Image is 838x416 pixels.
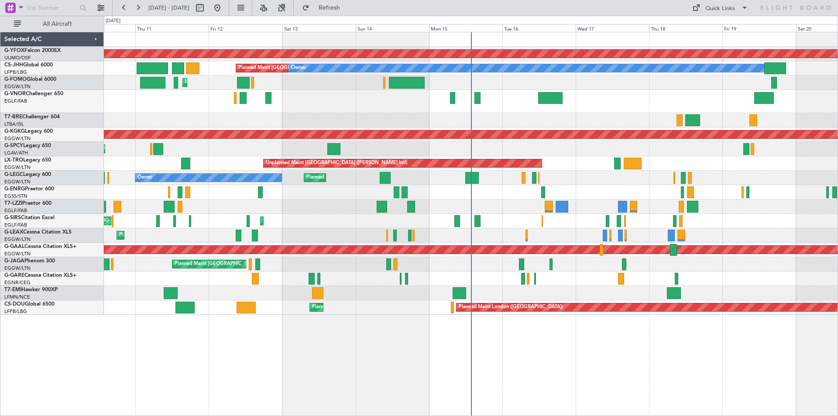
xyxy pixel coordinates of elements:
span: G-YFOX [4,48,24,53]
div: Unplanned Maint [GEOGRAPHIC_DATA] ([PERSON_NAME] Intl) [266,157,407,170]
span: G-GARE [4,273,24,278]
div: Sat 13 [282,24,356,32]
span: CS-DOU [4,302,25,307]
span: G-LEAX [4,230,23,235]
button: All Aircraft [10,17,95,31]
a: EGLF/FAB [4,222,27,228]
a: LTBA/ISL [4,121,24,127]
span: T7-BRE [4,114,22,120]
div: [DATE] [106,17,120,25]
span: T7-LZZI [4,201,22,206]
div: Planned Maint [GEOGRAPHIC_DATA] ([GEOGRAPHIC_DATA]) [185,76,323,89]
a: G-VNORChallenger 650 [4,91,63,96]
span: [DATE] - [DATE] [148,4,189,12]
span: G-SPCY [4,143,23,148]
span: T7-EMI [4,287,21,292]
div: Thu 18 [649,24,722,32]
div: Owner [137,171,152,184]
a: LFPB/LBG [4,308,27,315]
a: CS-DOUGlobal 6500 [4,302,55,307]
div: Fri 19 [722,24,796,32]
a: EGGW/LTN [4,164,31,171]
div: Owner [291,62,306,75]
div: Planned Maint [GEOGRAPHIC_DATA] ([GEOGRAPHIC_DATA]) [238,62,376,75]
div: Planned Maint [GEOGRAPHIC_DATA] ([GEOGRAPHIC_DATA]) [312,301,450,314]
span: G-JAGA [4,258,24,264]
a: G-SIRSCitation Excel [4,215,55,220]
a: UUMO/OSF [4,55,31,61]
a: EGGW/LTN [4,83,31,90]
span: All Aircraft [23,21,92,27]
a: G-LEAXCessna Citation XLS [4,230,72,235]
a: EGLF/FAB [4,98,27,104]
span: Refresh [311,5,348,11]
a: CS-JHHGlobal 6000 [4,62,53,68]
a: LX-TROLegacy 650 [4,158,51,163]
div: Sun 14 [356,24,429,32]
span: CS-JHH [4,62,23,68]
input: Trip Number [27,1,77,14]
div: Planned Maint [GEOGRAPHIC_DATA] ([GEOGRAPHIC_DATA]) [119,229,257,242]
div: Thu 11 [135,24,209,32]
div: Mon 15 [429,24,502,32]
a: G-GAALCessna Citation XLS+ [4,244,76,249]
a: T7-EMIHawker 900XP [4,287,58,292]
button: Refresh [298,1,350,15]
div: Planned Maint [GEOGRAPHIC_DATA] ([GEOGRAPHIC_DATA]) [306,171,444,184]
div: Tue 16 [502,24,576,32]
div: Fri 12 [209,24,282,32]
span: G-GAAL [4,244,24,249]
span: G-ENRG [4,186,25,192]
span: G-KGKG [4,129,25,134]
a: G-LEGCLegacy 600 [4,172,51,177]
span: G-SIRS [4,215,21,220]
span: G-FOMO [4,77,27,82]
div: Planned Maint London ([GEOGRAPHIC_DATA]) [459,301,563,314]
div: Wed 17 [576,24,649,32]
a: EGNR/CEG [4,279,31,286]
a: EGGW/LTN [4,236,31,243]
a: G-FOMOGlobal 6000 [4,77,56,82]
a: LFPB/LBG [4,69,27,76]
a: EGSS/STN [4,193,27,199]
span: G-LEGC [4,172,23,177]
div: Planned Maint [GEOGRAPHIC_DATA] ([GEOGRAPHIC_DATA]) [263,214,400,227]
a: G-KGKGLegacy 600 [4,129,53,134]
a: EGGW/LTN [4,251,31,257]
a: G-YFOXFalcon 2000EX [4,48,61,53]
span: LX-TRO [4,158,23,163]
a: EGGW/LTN [4,135,31,142]
a: G-SPCYLegacy 650 [4,143,51,148]
a: G-ENRGPraetor 600 [4,186,54,192]
div: Quick Links [705,4,735,13]
div: Planned Maint [GEOGRAPHIC_DATA] ([GEOGRAPHIC_DATA]) [175,258,312,271]
span: G-VNOR [4,91,26,96]
a: EGGW/LTN [4,265,31,272]
a: LFMN/NCE [4,294,30,300]
a: G-JAGAPhenom 300 [4,258,55,264]
a: EGLF/FAB [4,207,27,214]
a: T7-BREChallenger 604 [4,114,60,120]
a: LGAV/ATH [4,150,28,156]
a: EGGW/LTN [4,179,31,185]
a: T7-LZZIPraetor 600 [4,201,52,206]
a: G-GARECessna Citation XLS+ [4,273,76,278]
button: Quick Links [688,1,752,15]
